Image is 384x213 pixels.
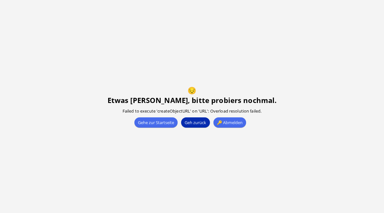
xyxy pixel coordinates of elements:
button: 🔑 Abmelden [213,117,246,128]
button: Geh zurück [181,117,210,128]
p: Failed to execute 'createObjectURL' on 'URL': Overload resolution failed. [86,108,298,114]
button: Gehe zur Startseite [134,117,178,128]
div: Etwas [PERSON_NAME], bitte probiers nochmal. [86,95,298,105]
div: 😔 [86,85,298,95]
